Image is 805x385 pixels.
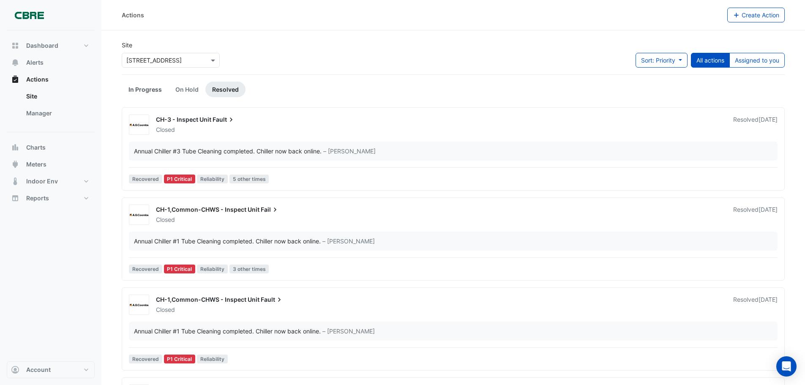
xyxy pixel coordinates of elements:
[759,116,778,123] span: Mon 01-Sep-2025 09:58 AEST
[11,75,19,84] app-icon: Actions
[733,295,778,314] div: Resolved
[759,296,778,303] span: Fri 29-Aug-2025 15:44 AEST
[122,41,132,49] label: Site
[733,115,778,134] div: Resolved
[169,82,205,97] a: On Hold
[26,366,51,374] span: Account
[641,57,675,64] span: Sort: Priority
[229,265,269,273] span: 3 other times
[729,53,785,68] button: Assigned to you
[164,175,196,183] div: P1 Critical
[26,143,46,152] span: Charts
[7,156,95,173] button: Meters
[11,41,19,50] app-icon: Dashboard
[129,175,162,183] span: Recovered
[129,265,162,273] span: Recovered
[197,355,228,363] span: Reliability
[10,7,48,24] img: Company Logo
[11,160,19,169] app-icon: Meters
[134,237,321,246] div: Annual Chiller #1 Tube Cleaning completed. Chiller now back online.
[323,147,376,156] span: – [PERSON_NAME]
[205,82,246,97] a: Resolved
[213,115,235,124] span: Fault
[636,53,688,68] button: Sort: Priority
[197,175,228,183] span: Reliability
[134,327,321,336] div: Annual Chiller #1 Tube Cleaning completed. Chiller now back online.
[26,58,44,67] span: Alerts
[26,194,49,202] span: Reports
[156,306,175,313] span: Closed
[129,211,149,219] img: AG Coombs
[197,265,228,273] span: Reliability
[156,116,211,123] span: CH-3 - Inspect Unit
[7,190,95,207] button: Reports
[7,71,95,88] button: Actions
[11,177,19,186] app-icon: Indoor Env
[156,126,175,133] span: Closed
[26,160,46,169] span: Meters
[7,88,95,125] div: Actions
[742,11,779,19] span: Create Action
[776,356,797,377] div: Open Intercom Messenger
[156,216,175,223] span: Closed
[7,173,95,190] button: Indoor Env
[26,75,49,84] span: Actions
[759,206,778,213] span: Fri 29-Aug-2025 15:45 AEST
[727,8,785,22] button: Create Action
[7,37,95,54] button: Dashboard
[691,53,730,68] button: All actions
[129,355,162,363] span: Recovered
[7,361,95,378] button: Account
[11,58,19,67] app-icon: Alerts
[261,295,284,304] span: Fault
[11,194,19,202] app-icon: Reports
[26,177,58,186] span: Indoor Env
[19,105,95,122] a: Manager
[122,11,144,19] div: Actions
[129,121,149,129] img: AG Coombs
[26,41,58,50] span: Dashboard
[156,206,259,213] span: CH-1,Common-CHWS - Inspect Unit
[229,175,269,183] span: 5 other times
[156,296,259,303] span: CH-1,Common-CHWS - Inspect Unit
[322,327,375,336] span: – [PERSON_NAME]
[11,143,19,152] app-icon: Charts
[7,139,95,156] button: Charts
[19,88,95,105] a: Site
[261,205,279,214] span: Fail
[129,301,149,309] img: AG Coombs
[322,237,375,246] span: – [PERSON_NAME]
[733,205,778,224] div: Resolved
[7,54,95,71] button: Alerts
[164,265,196,273] div: P1 Critical
[122,82,169,97] a: In Progress
[164,355,196,363] div: P1 Critical
[134,147,322,156] div: Annual Chiller #3 Tube Cleaning completed. Chiller now back online.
